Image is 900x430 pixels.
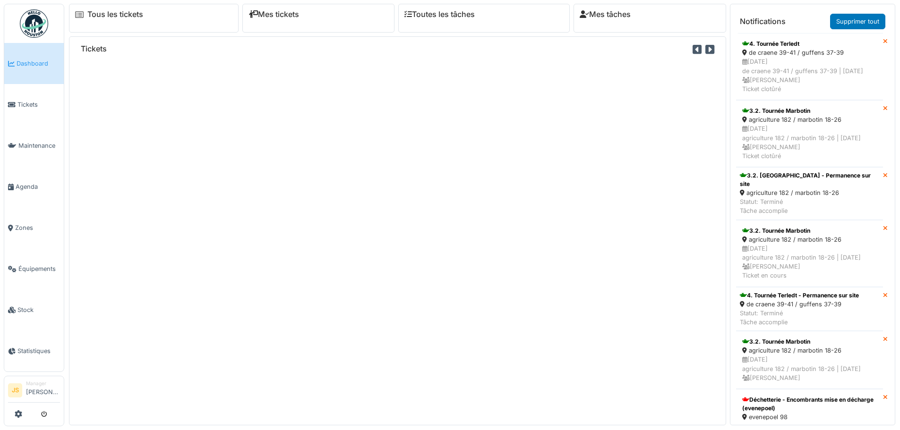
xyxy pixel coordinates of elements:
a: Zones [4,207,64,248]
a: 3.2. Tournée Marbotin agriculture 182 / marbotin 18-26 [DATE]agriculture 182 / marbotin 18-26 | [... [736,100,883,167]
div: agriculture 182 / marbotin 18-26 [742,346,877,355]
div: 3.2. Tournée Marbotin [742,107,877,115]
span: Stock [17,305,60,314]
span: Équipements [18,264,60,273]
div: agriculture 182 / marbotin 18-26 [742,235,877,244]
span: Maintenance [18,141,60,150]
div: agriculture 182 / marbotin 18-26 [742,115,877,124]
div: 3.2. [GEOGRAPHIC_DATA] - Permanence sur site [740,171,879,188]
a: Agenda [4,166,64,207]
span: Dashboard [17,59,60,68]
div: Statut: Terminé Tâche accomplie [740,197,879,215]
span: Zones [15,223,60,232]
a: 4. Tournée Terledt - Permanence sur site de craene 39-41 / guffens 37-39 Statut: TerminéTâche acc... [736,287,883,331]
a: 3.2. Tournée Marbotin agriculture 182 / marbotin 18-26 [DATE]agriculture 182 / marbotin 18-26 | [... [736,331,883,389]
div: [DATE] agriculture 182 / marbotin 18-26 | [DATE] [PERSON_NAME] [742,355,877,382]
a: Mes tickets [249,10,299,19]
a: Équipements [4,248,64,289]
div: 3.2. Tournée Marbotin [742,337,877,346]
a: Toutes les tâches [404,10,475,19]
div: Statut: Terminé Tâche accomplie [740,309,859,327]
div: [DATE] de craene 39-41 / guffens 37-39 | [DATE] [PERSON_NAME] Ticket clotûré [742,57,877,93]
li: JS [8,383,22,397]
a: Tickets [4,84,64,125]
span: Agenda [16,182,60,191]
div: evenepoel 98 [742,413,877,422]
a: Mes tâches [580,10,631,19]
h6: Notifications [740,17,786,26]
a: Dashboard [4,43,64,84]
a: Statistiques [4,330,64,371]
div: de craene 39-41 / guffens 37-39 [742,48,877,57]
div: Déchetterie - Encombrants mise en décharge (evenepoel) [742,396,877,413]
a: Stock [4,289,64,330]
a: 3.2. Tournée Marbotin agriculture 182 / marbotin 18-26 [DATE]agriculture 182 / marbotin 18-26 | [... [736,220,883,287]
div: agriculture 182 / marbotin 18-26 [740,188,879,197]
div: 4. Tournée Terledt - Permanence sur site [740,291,859,300]
a: 3.2. [GEOGRAPHIC_DATA] - Permanence sur site agriculture 182 / marbotin 18-26 Statut: TerminéTâch... [736,167,883,220]
div: 4. Tournée Terledt [742,40,877,48]
span: Tickets [17,100,60,109]
div: 3.2. Tournée Marbotin [742,227,877,235]
a: Tous les tickets [87,10,143,19]
div: Manager [26,380,60,387]
div: [DATE] agriculture 182 / marbotin 18-26 | [DATE] [PERSON_NAME] Ticket en cours [742,244,877,280]
div: [DATE] agriculture 182 / marbotin 18-26 | [DATE] [PERSON_NAME] Ticket clotûré [742,124,877,160]
img: Badge_color-CXgf-gQk.svg [20,9,48,38]
div: de craene 39-41 / guffens 37-39 [740,300,859,309]
a: Supprimer tout [830,14,885,29]
h6: Tickets [81,44,107,53]
a: 4. Tournée Terledt de craene 39-41 / guffens 37-39 [DATE]de craene 39-41 / guffens 37-39 | [DATE]... [736,33,883,100]
a: JS Manager[PERSON_NAME] [8,380,60,403]
a: Maintenance [4,125,64,166]
span: Statistiques [17,346,60,355]
li: [PERSON_NAME] [26,380,60,400]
